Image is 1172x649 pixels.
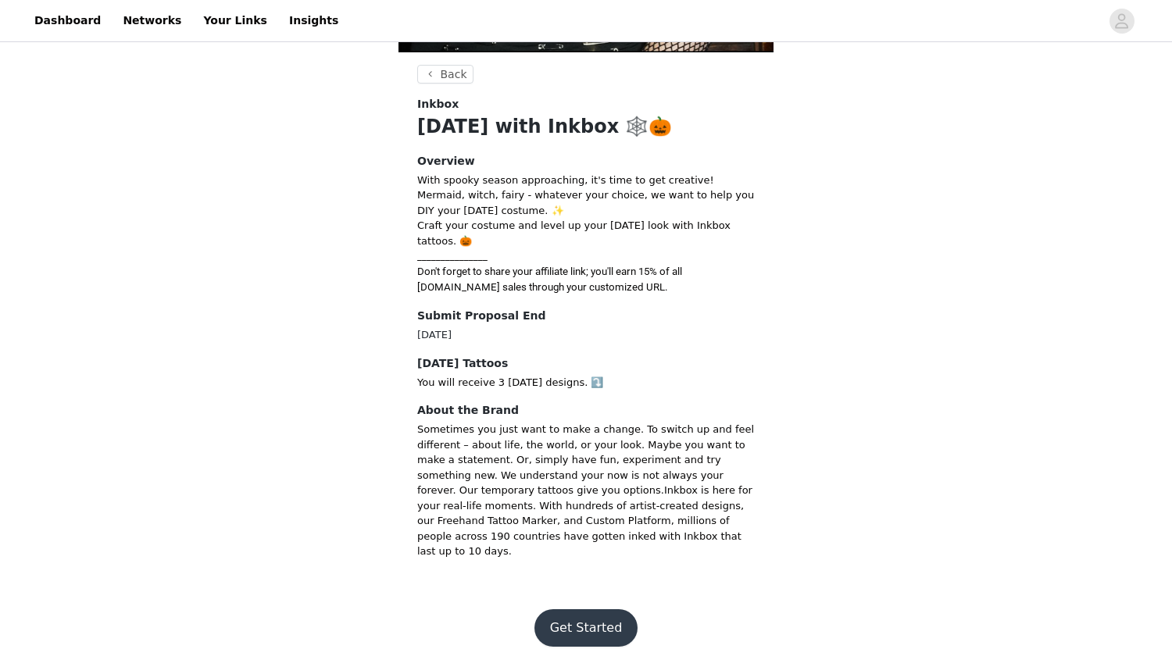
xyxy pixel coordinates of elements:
[417,251,488,262] span: _______________
[417,327,580,343] div: [DATE]
[417,355,755,372] h4: [DATE] Tattoos
[417,173,755,219] p: With spooky season approaching, it's time to get creative! Mermaid, witch, fairy - whatever your ...
[417,266,682,293] span: Don't forget to share your affiliate link; you'll earn 15% of all [DOMAIN_NAME] sales through you...
[113,3,191,38] a: Networks
[417,153,755,169] h4: Overview
[534,609,638,647] button: Get Started
[417,218,755,248] p: Craft your costume and level up your [DATE] look with Inkbox tattoos. 🎃
[417,375,755,390] p: You will receive 3 [DATE] designs. ⤵️
[417,65,473,84] button: Back
[417,422,755,559] p: Sometimes you just want to make a change. To switch up and feel different – about life, the world...
[417,96,459,112] span: Inkbox
[280,3,348,38] a: Insights
[417,402,755,419] h4: About the Brand
[417,112,755,141] h1: [DATE] with Inkbox 🕸️🎃
[194,3,277,38] a: Your Links
[1114,9,1129,34] div: avatar
[417,308,580,324] h4: Submit Proposal End
[25,3,110,38] a: Dashboard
